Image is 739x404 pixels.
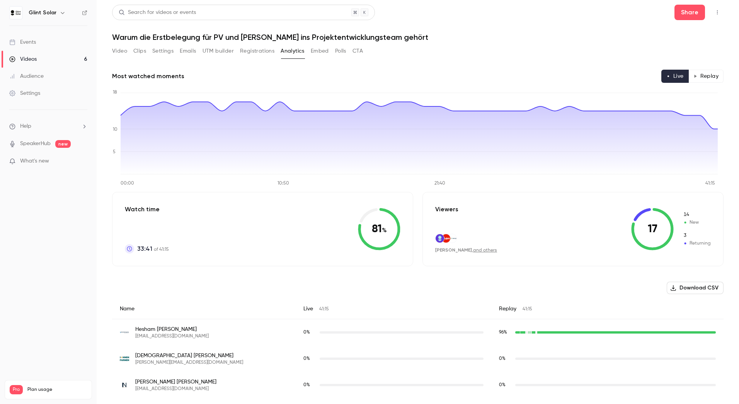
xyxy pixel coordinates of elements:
span: New [683,211,711,218]
button: Upload attachment [37,253,43,260]
button: Analytics [281,45,305,57]
div: auer@sonnenfarmen.de [112,346,724,372]
li: help-dropdown-opener [9,122,87,130]
span: [EMAIL_ADDRESS][DOMAIN_NAME] [135,333,209,339]
img: invanova.com [120,380,129,390]
tspan: 21:40 [434,181,445,186]
img: sonnenfarmen.de [120,354,129,363]
div: user says… [6,45,148,68]
span: [PERSON_NAME] [435,247,472,253]
span: Replay watch time [499,329,511,336]
img: windpower-gmbh.de [120,328,129,337]
span: [PERSON_NAME] [PERSON_NAME] [135,378,216,386]
input: Enter your email [16,110,123,126]
p: of 41:15 [137,244,169,253]
div: Give the team a way to reach you: [6,68,112,85]
div: Close [136,3,150,17]
div: Get notified by email [16,99,139,108]
span: [EMAIL_ADDRESS][DOMAIN_NAME] [135,386,216,392]
div: Settings [9,89,40,97]
span: 0 % [303,330,310,335]
span: Hesham [PERSON_NAME] [135,325,209,333]
div: unshare my slides [93,49,142,57]
tspan: 5 [113,150,116,154]
button: Submit [123,110,139,126]
span: What's new [20,157,49,165]
button: Emails [180,45,196,57]
div: Audience [9,72,44,80]
span: 0 % [499,383,506,387]
tspan: 10 [113,127,117,132]
tspan: 10:50 [278,181,289,186]
span: new [55,140,71,148]
span: Help [20,122,31,130]
div: Search for videos or events [119,9,196,17]
div: Operator says… [6,85,148,145]
div: Salim says… [6,145,148,201]
span: Pro [10,385,23,394]
div: Videos [9,55,37,63]
button: Settings [152,45,174,57]
button: Emoji picker [12,253,18,260]
button: UTM builder [203,45,234,57]
span: Live watch time [303,355,316,362]
tspan: 41:15 [705,181,715,186]
tspan: 00:00 [121,181,134,186]
div: Hey do you want to remove your slides from the studio? If so, could you please share your studio ... [6,145,127,184]
span: 0 % [303,356,310,361]
textarea: Message… [7,237,148,250]
div: [PERSON_NAME] • [DATE] [12,186,73,191]
div: Hey do you want to remove your slides from the studio? If so, could you please share your studio ... [12,149,121,180]
div: unshare my slides [87,45,148,62]
a: SpeakerHub [20,140,51,148]
p: Active [37,10,53,17]
tspan: 18 [113,90,117,95]
div: Give the team a way to reach you: [12,72,106,80]
span: 41:15 [319,307,329,312]
button: go back [5,3,20,18]
button: Registrations [240,45,274,57]
img: nextwind.de [448,234,456,243]
button: Gif picker [24,253,31,260]
span: 33:41 [137,244,152,253]
span: 0 % [499,356,506,361]
span: Replay watch time [499,355,511,362]
button: Home [121,3,136,18]
a: and others [473,248,497,253]
span: Plan usage [27,387,87,393]
img: Profile image for Salim [22,4,34,17]
div: jcn@invanova.com [112,372,724,398]
span: Returning [683,240,711,247]
button: Replay [688,70,724,83]
h2: Most watched moments [112,72,184,81]
div: Live [296,299,491,319]
button: Send a message… [133,250,145,263]
img: Glint Solar [10,7,22,19]
img: glintsolar.com [436,234,444,243]
span: 41:15 [523,307,532,312]
p: Viewers [435,205,458,214]
div: , [435,247,497,253]
button: Polls [335,45,346,57]
div: Replay [491,299,724,319]
button: Share [674,5,705,20]
button: Video [112,45,127,57]
span: Live watch time [303,382,316,389]
span: 0 % [303,383,310,387]
span: 96 % [499,330,507,335]
div: Name [112,299,296,319]
span: New [683,219,711,226]
button: CTA [352,45,363,57]
h1: [PERSON_NAME] [37,4,88,10]
h1: Warum die Erstbelegung für PV und [PERSON_NAME] ins Projektentwicklungsteam gehört [112,33,724,42]
button: Top Bar Actions [711,6,724,19]
span: Live watch time [303,329,316,336]
button: Live [661,70,689,83]
div: buchhaltung@windpower-gmbh.de [112,319,724,346]
div: Events [9,38,36,46]
button: Embed [311,45,329,57]
span: Replay watch time [499,382,511,389]
span: Returning [683,232,711,239]
img: eon.com [442,234,450,243]
span: [PERSON_NAME][EMAIL_ADDRESS][DOMAIN_NAME] [135,359,243,366]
